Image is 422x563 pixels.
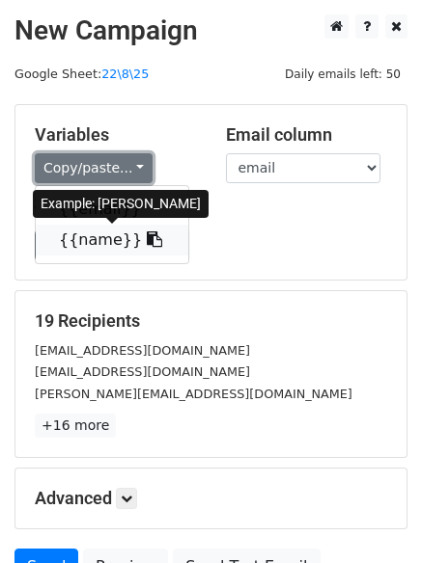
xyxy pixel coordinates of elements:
[14,14,408,47] h2: New Campaign
[278,64,408,85] span: Daily emails left: 50
[101,67,149,81] a: 22\8\25
[226,124,388,146] h5: Email column
[36,225,188,255] a: {{name}}
[35,488,387,509] h5: Advanced
[35,414,116,438] a: +16 more
[325,470,422,563] iframe: Chat Widget
[35,124,197,146] h5: Variables
[35,343,250,358] small: [EMAIL_ADDRESS][DOMAIN_NAME]
[35,387,352,401] small: [PERSON_NAME][EMAIL_ADDRESS][DOMAIN_NAME]
[35,310,387,332] h5: 19 Recipients
[14,67,149,81] small: Google Sheet:
[35,153,153,183] a: Copy/paste...
[35,364,250,379] small: [EMAIL_ADDRESS][DOMAIN_NAME]
[33,190,209,218] div: Example: [PERSON_NAME]
[278,67,408,81] a: Daily emails left: 50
